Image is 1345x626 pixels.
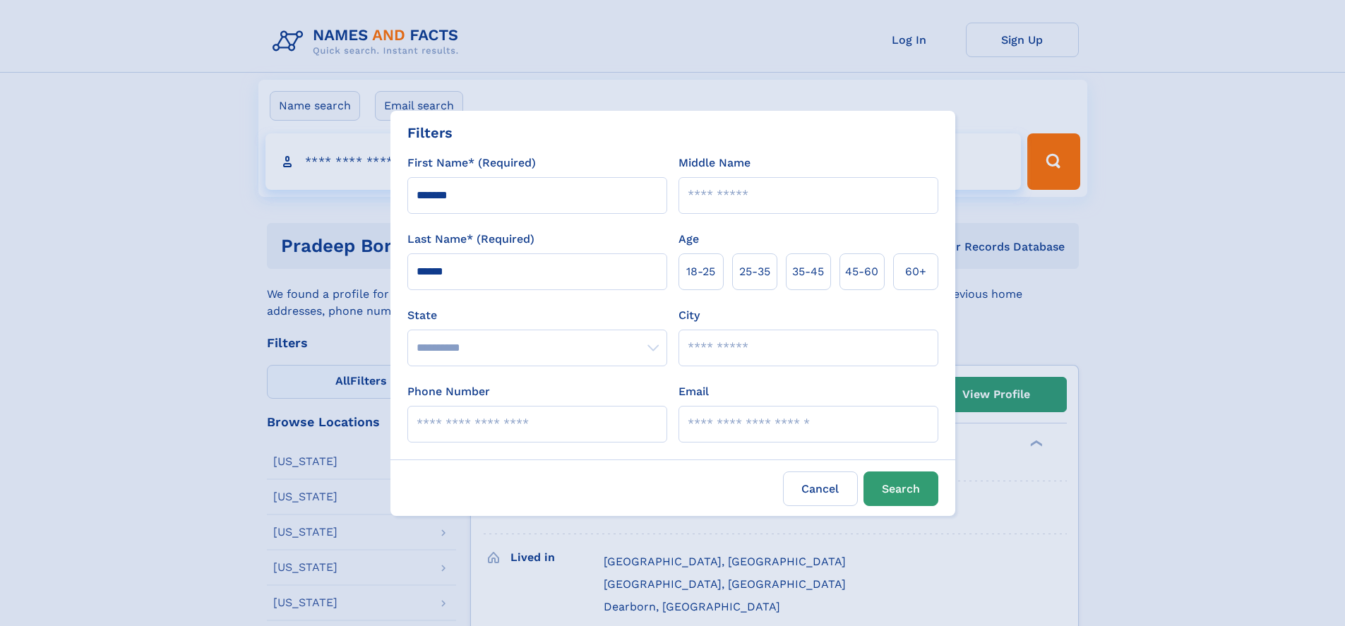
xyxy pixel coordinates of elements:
span: 18‑25 [686,263,715,280]
label: City [679,307,700,324]
label: Cancel [783,471,858,506]
label: State [407,307,667,324]
span: 25‑35 [739,263,770,280]
label: Middle Name [679,155,751,171]
label: Phone Number [407,383,490,400]
span: 45‑60 [845,263,878,280]
span: 60+ [905,263,926,280]
label: Email [679,383,709,400]
label: Age [679,231,699,248]
label: First Name* (Required) [407,155,536,171]
span: 35‑45 [792,263,824,280]
div: Filters [407,122,453,143]
button: Search [863,471,938,506]
label: Last Name* (Required) [407,231,534,248]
